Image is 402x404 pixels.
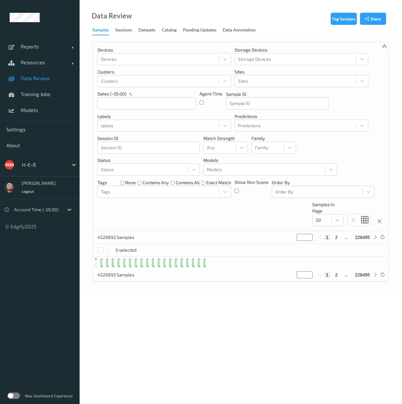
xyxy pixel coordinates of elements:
[97,91,126,97] p: dates (-05:00)
[115,26,138,35] a: Sessions
[235,47,368,53] p: Storage Devices
[360,13,386,25] button: Share
[138,26,162,35] a: Datasets
[116,247,137,253] p: 0 selected
[115,27,132,35] div: Sessions
[162,26,183,35] a: Catalog
[206,179,231,186] label: exact match
[143,179,169,186] label: contains any
[97,135,200,142] p: Session ID
[97,234,145,240] p: 4529893 Samples
[333,272,340,278] button: 2
[251,135,296,142] p: Family
[235,113,368,120] p: Predictions
[203,157,337,164] p: Models
[223,27,256,35] div: Data Annotation
[223,26,262,35] a: Data Annotation
[324,234,330,240] button: 1
[203,135,248,142] p: Match Strength
[97,157,200,164] p: Status
[162,27,177,35] div: Catalog
[353,272,372,278] button: 226495
[97,113,231,120] p: labels
[235,69,368,75] p: Sites
[183,27,216,35] div: Pending Updates
[342,234,350,240] button: ...
[312,201,343,214] p: Samples In Page
[324,272,330,278] button: 1
[176,179,200,186] label: contains all
[353,234,372,240] button: 226495
[342,272,350,278] button: ...
[92,26,115,35] a: Samples
[97,69,231,75] p: Clusters
[97,179,107,186] p: Tags
[200,91,222,97] p: Agent Time
[125,179,136,186] label: none
[226,91,328,97] p: Sample ID
[331,13,357,25] button: Tag Samples
[235,179,268,185] p: Show Non Scans
[92,13,132,19] div: Data Review
[97,272,145,278] p: 4529893 Samples
[333,234,340,240] button: 2
[138,27,155,35] div: Datasets
[92,27,109,35] div: Samples
[272,179,374,186] p: Order By
[183,26,223,35] a: Pending Updates
[97,47,231,53] p: Devices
